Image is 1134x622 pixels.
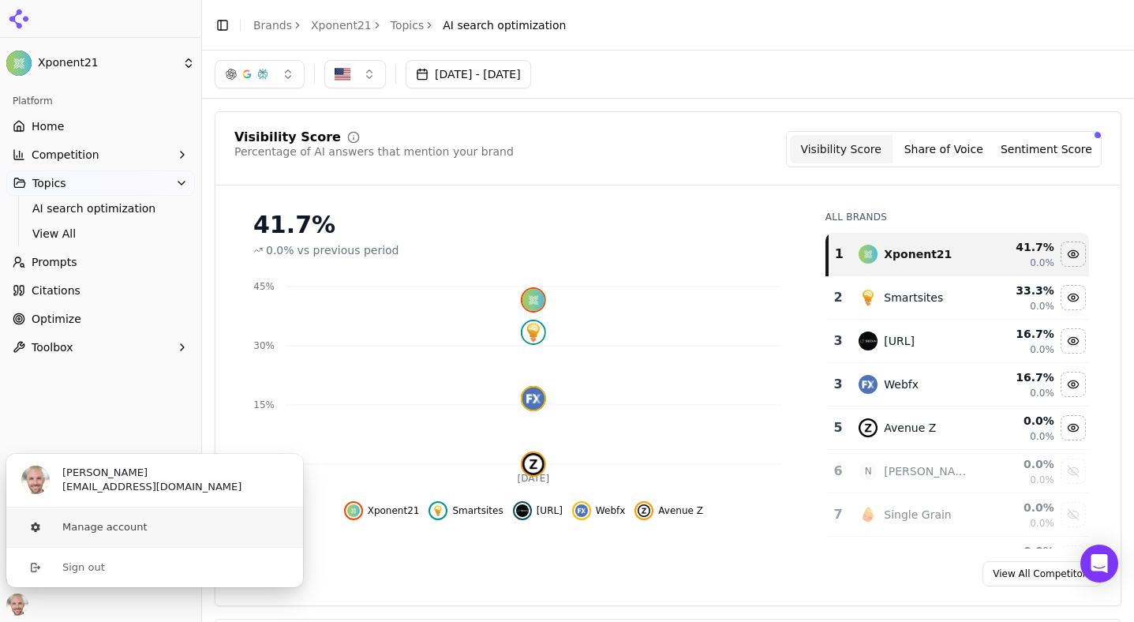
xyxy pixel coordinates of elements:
div: 41.7 % [988,239,1054,255]
button: Hide xponent21 data [344,501,420,520]
div: [URL] [884,333,915,349]
span: 0.0% [1030,387,1054,399]
div: All Brands [825,211,1089,223]
span: 0.0% [1030,257,1054,269]
img: webfx [522,388,545,410]
div: 0.0 % [988,500,1054,515]
tspan: 15% [253,399,275,410]
div: [PERSON_NAME] Digital [884,463,975,479]
img: seo.ai [859,332,878,350]
div: 33.3 % [988,283,1054,298]
span: Xponent21 [38,56,176,70]
img: xponent21 [347,504,360,517]
div: 0.0 % [988,413,1054,429]
button: Share of Voice [893,135,995,163]
div: 41.7% [253,211,794,239]
div: 3 [833,375,844,394]
img: single grain [859,505,878,524]
div: 0.0 % [988,543,1054,559]
nav: breadcrumb [253,17,566,33]
div: Xponent21 [884,246,952,262]
a: Topics [391,17,425,33]
span: AI search optimization [443,17,566,33]
tspan: 45% [253,281,275,292]
img: Xponent21 [6,51,32,76]
span: 0.0% [1030,517,1054,530]
img: webfx [859,375,878,394]
span: View All [32,226,170,242]
button: Hide smartsites data [429,501,503,520]
div: Webfx [884,377,919,392]
span: [URL] [537,504,563,517]
div: 0.0 % [988,456,1054,472]
img: seo.ai [516,504,529,517]
img: smartsites [432,504,444,517]
tspan: [DATE] [518,473,550,484]
a: View All Competitors [982,561,1102,586]
span: Toolbox [32,339,73,355]
img: xponent21 [522,289,545,311]
span: 0.0% [1030,300,1054,313]
div: 16.7 % [988,369,1054,385]
div: 7 [833,505,844,524]
a: Brands [253,19,292,32]
button: Hide webfx data [1061,372,1086,397]
button: Hide seo.ai data [513,501,563,520]
div: 1 [835,245,844,264]
div: Platform [6,88,195,114]
button: Hide seo.ai data [1061,328,1086,354]
span: Citations [32,283,80,298]
button: Hide avenue z data [634,501,703,520]
img: webfx [575,504,588,517]
img: xponent21 [859,245,878,264]
button: Sentiment Score [995,135,1098,163]
div: Avenue Z [884,420,936,436]
span: Topics [32,175,66,191]
button: Show single grain data [1061,502,1086,527]
img: Will Melton [6,594,28,616]
img: smartsites [522,321,545,343]
span: N [859,462,878,481]
span: 0.0% [1030,343,1054,356]
span: 0.0% [1030,474,1054,486]
span: 0.0% [266,242,294,258]
button: Show thrive internet marketing agency data [1061,545,1086,571]
button: Sign out [6,547,304,587]
a: Xponent21 [311,17,372,33]
button: [DATE] - [DATE] [406,60,531,88]
span: Home [32,118,64,134]
button: Manage account [6,508,304,547]
span: AI search optimization [32,200,170,216]
div: 16.7 % [988,326,1054,342]
span: Prompts [32,254,77,270]
img: US [335,66,350,82]
div: 5 [833,418,844,437]
img: smartsites [859,288,878,307]
span: [EMAIL_ADDRESS][DOMAIN_NAME] [62,480,241,494]
div: 3 [833,332,844,350]
button: Close user button [6,594,28,616]
div: Single Grain [884,507,951,523]
span: Xponent21 [368,504,420,517]
span: 0.0% [1030,430,1054,443]
div: User button popover [6,454,303,587]
button: Show neil patel digital data [1061,459,1086,484]
div: Visibility Score [234,131,341,144]
button: Visibility Score [790,135,893,163]
img: avenue z [522,453,545,475]
tspan: 30% [253,340,275,351]
button: Hide xponent21 data [1061,242,1086,267]
button: Hide webfx data [572,501,626,520]
span: [PERSON_NAME] [62,466,148,480]
img: Will Melton [21,466,50,494]
span: Smartsites [452,504,503,517]
div: 6 [833,462,844,481]
span: Optimize [32,311,81,327]
button: Hide smartsites data [1061,285,1086,310]
div: Open Intercom Messenger [1080,545,1118,583]
div: Percentage of AI answers that mention your brand [234,144,514,159]
img: avenue z [859,418,878,437]
span: vs previous period [298,242,399,258]
span: Competition [32,147,99,163]
button: Hide avenue z data [1061,415,1086,440]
